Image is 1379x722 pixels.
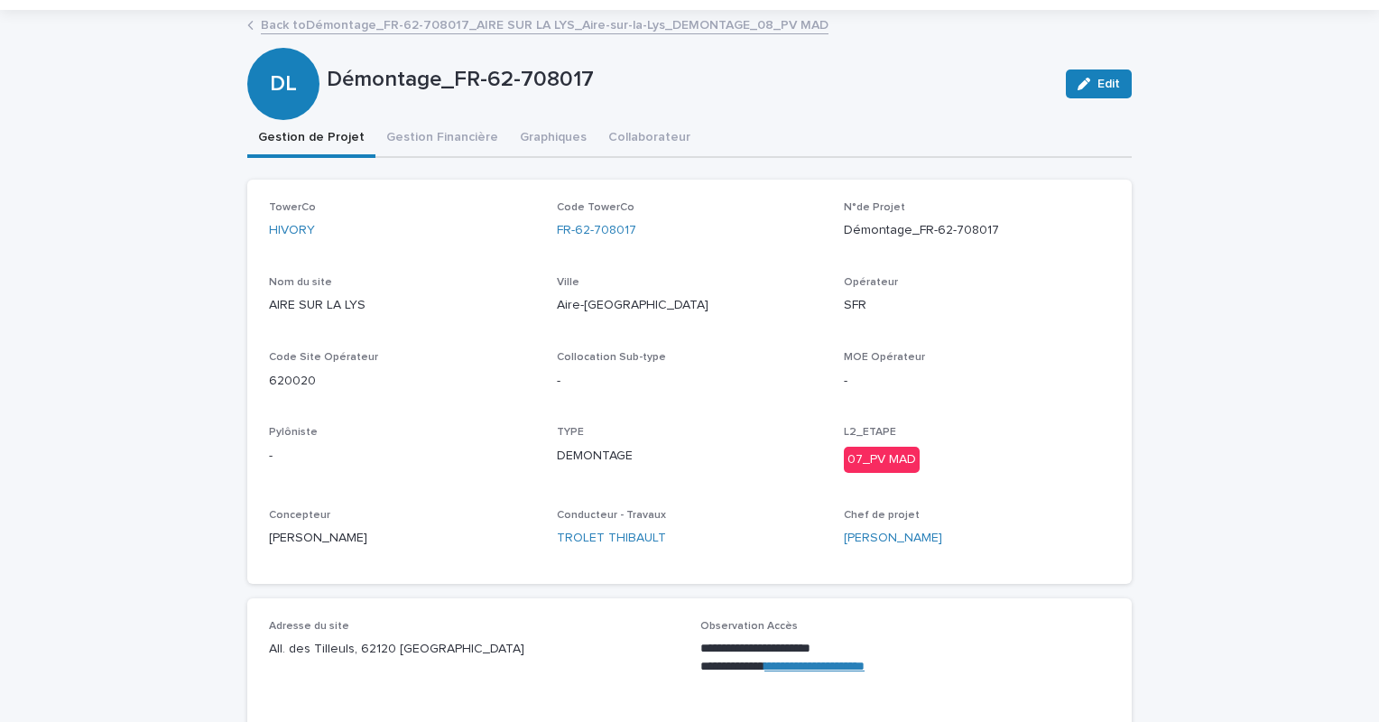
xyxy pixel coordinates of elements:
button: Edit [1066,69,1132,98]
span: Pylôniste [269,427,318,438]
button: Gestion Financière [375,120,509,158]
span: Opérateur [844,277,898,288]
a: FR-62-708017 [557,221,636,240]
a: [PERSON_NAME] [844,529,942,548]
span: Observation Accès [700,621,798,632]
span: MOE Opérateur [844,352,925,363]
p: SFR [844,296,1110,315]
div: 07_PV MAD [844,447,920,473]
span: Adresse du site [269,621,349,632]
span: Chef de projet [844,510,920,521]
p: Aire-[GEOGRAPHIC_DATA] [557,296,823,315]
p: - [557,372,823,391]
span: TYPE [557,427,584,438]
p: - [269,447,535,466]
span: L2_ETAPE [844,427,896,438]
span: TowerCo [269,202,316,213]
a: TROLET THIBAULT [557,529,666,548]
p: All. des Tilleuls, 62120 [GEOGRAPHIC_DATA] [269,640,679,659]
span: Concepteur [269,510,330,521]
span: Collocation Sub-type [557,352,666,363]
button: Gestion de Projet [247,120,375,158]
p: Démontage_FR-62-708017 [327,67,1051,93]
span: Edit [1097,78,1120,90]
p: AIRE SUR LA LYS [269,296,535,315]
p: DEMONTAGE [557,447,823,466]
p: 620020 [269,372,535,391]
p: - [844,372,1110,391]
span: Code Site Opérateur [269,352,378,363]
span: Code TowerCo [557,202,634,213]
span: N°de Projet [844,202,905,213]
button: Graphiques [509,120,597,158]
a: HIVORY [269,221,315,240]
p: [PERSON_NAME] [269,529,535,548]
span: Nom du site [269,277,332,288]
span: Conducteur - Travaux [557,510,666,521]
a: Back toDémontage_FR-62-708017_AIRE SUR LA LYS_Aire-sur-la-Lys_DEMONTAGE_08_PV MAD [261,14,828,34]
p: Démontage_FR-62-708017 [844,221,1110,240]
button: Collaborateur [597,120,701,158]
span: Ville [557,277,579,288]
